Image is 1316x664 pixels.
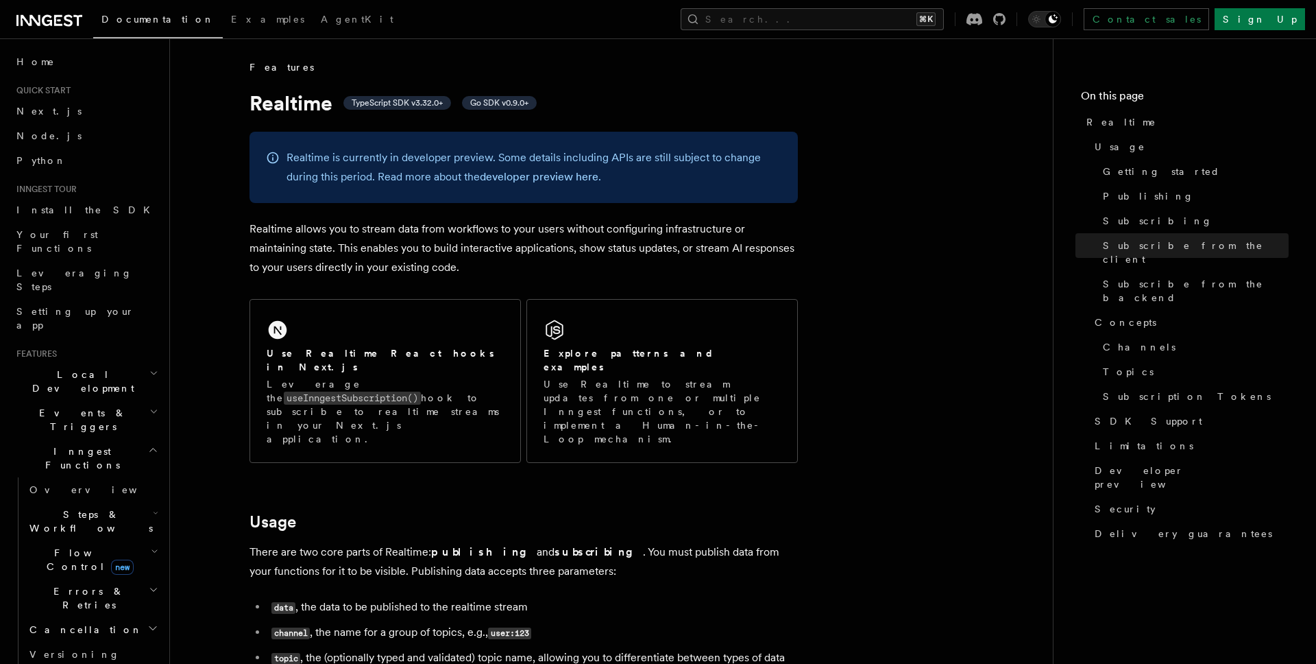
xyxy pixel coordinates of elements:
span: Home [16,55,55,69]
a: Publishing [1097,184,1289,209]
span: Leveraging Steps [16,268,132,292]
p: Use Realtime to stream updates from one or multiple Inngest functions, or to implement a Human-in... [544,377,781,446]
a: Python [11,148,161,173]
a: Next.js [11,99,161,123]
button: Flow Controlnew [24,541,161,579]
a: Security [1089,497,1289,521]
span: Documentation [101,14,215,25]
p: There are two core parts of Realtime: and . You must publish data from your functions for it to b... [249,543,798,581]
a: Setting up your app [11,299,161,337]
span: Inngest Functions [11,444,148,472]
span: SDK Support [1095,414,1202,428]
li: , the data to be published to the realtime stream [267,597,798,617]
button: Search...⌘K [681,8,944,30]
kbd: ⌘K [916,12,936,26]
span: Go SDK v0.9.0+ [470,97,528,108]
span: Publishing [1103,189,1194,203]
a: Subscribe from the backend [1097,272,1289,310]
a: Overview [24,477,161,502]
a: Usage [249,512,296,532]
span: Subscription Tokens [1103,390,1271,403]
span: Concepts [1095,316,1156,329]
h2: Explore patterns and examples [544,346,781,374]
span: Errors & Retries [24,584,149,612]
span: Your first Functions [16,229,98,254]
strong: subscribing [555,545,643,558]
span: AgentKit [321,14,393,25]
span: Install the SDK [16,204,158,215]
code: channel [271,628,310,639]
code: useInngestSubscription() [284,392,421,405]
a: Leveraging Steps [11,261,161,299]
li: , the name for a group of topics, e.g., [267,623,798,643]
a: Examples [223,4,313,37]
span: Setting up your app [16,306,134,331]
span: Node.js [16,130,82,141]
a: Install the SDK [11,198,161,222]
a: Getting started [1097,159,1289,184]
span: Security [1095,502,1156,516]
a: Home [11,49,161,74]
button: Events & Triggers [11,401,161,439]
a: Developer preview [1089,458,1289,497]
span: Events & Triggers [11,406,149,434]
a: Subscription Tokens [1097,384,1289,409]
span: Features [249,60,314,74]
h2: Use Realtime React hooks in Next.js [267,346,504,374]
span: Quick start [11,85,71,96]
button: Steps & Workflows [24,502,161,541]
span: Limitations [1095,439,1193,453]
button: Cancellation [24,617,161,642]
span: Steps & Workflows [24,508,153,535]
a: Topics [1097,359,1289,384]
a: Channels [1097,335,1289,359]
a: SDK Support [1089,409,1289,434]
span: new [111,560,134,575]
a: Concepts [1089,310,1289,335]
span: Overview [29,484,171,495]
a: Subscribe from the client [1097,233,1289,272]
a: Your first Functions [11,222,161,261]
a: Use Realtime React hooks in Next.jsLeverage theuseInngestSubscription()hook to subscribe to realt... [249,299,521,463]
a: Realtime [1081,110,1289,134]
a: AgentKit [313,4,402,37]
a: Documentation [93,4,223,38]
p: Realtime allows you to stream data from workflows to your users without configuring infrastructur... [249,220,798,277]
button: Errors & Retries [24,579,161,617]
span: Subscribe from the backend [1103,277,1289,305]
button: Toggle dark mode [1028,11,1061,27]
span: Realtime [1086,115,1156,129]
a: Usage [1089,134,1289,159]
span: Flow Control [24,546,151,573]
h4: On this page [1081,88,1289,110]
p: Realtime is currently in developer preview. Some details including APIs are still subject to chan... [287,148,781,187]
span: Inngest tour [11,184,77,195]
button: Local Development [11,362,161,401]
a: Limitations [1089,434,1289,458]
span: Features [11,348,57,359]
span: Developer preview [1095,464,1289,491]
code: user:123 [488,628,531,639]
strong: publishing [431,545,537,558]
span: Usage [1095,140,1145,154]
span: Local Development [11,368,149,395]
span: Delivery guarantees [1095,527,1272,541]
span: Getting started [1103,165,1220,178]
a: Sign Up [1215,8,1305,30]
span: Python [16,155,66,166]
span: Topics [1103,365,1154,379]
span: Channels [1103,340,1175,354]
span: Subscribing [1103,214,1213,228]
span: Versioning [29,649,120,660]
span: TypeScript SDK v3.32.0+ [352,97,443,108]
a: Explore patterns and examplesUse Realtime to stream updates from one or multiple Inngest function... [526,299,798,463]
span: Subscribe from the client [1103,239,1289,266]
span: Next.js [16,106,82,117]
span: Examples [231,14,304,25]
span: Cancellation [24,623,143,637]
a: Delivery guarantees [1089,521,1289,546]
button: Inngest Functions [11,439,161,477]
h1: Realtime [249,91,798,115]
p: Leverage the hook to subscribe to realtime streams in your Next.js application. [267,377,504,446]
a: developer preview here [480,170,598,183]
